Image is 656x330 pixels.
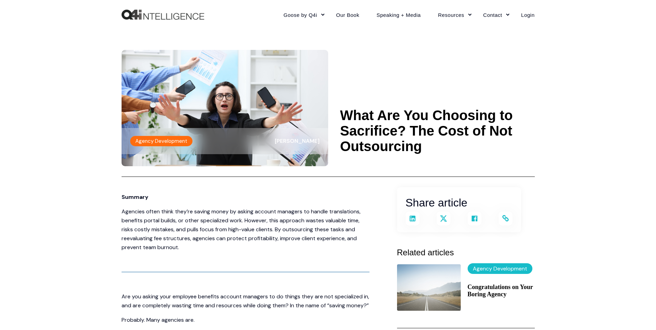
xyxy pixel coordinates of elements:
a: Share on LinkedIn [406,212,419,225]
h1: What Are You Choosing to Sacrifice? The Cost of Not Outsourcing [340,108,535,154]
p: Summary [122,193,369,202]
img: Concept of straight and steady progress over time. A road leading into the distance. [397,264,461,311]
img: Woman overwhelmed by different requests from colleagues at desk in office [122,50,328,166]
label: Agency Development [130,136,192,146]
a: Share on Facebook [468,212,481,225]
h2: Share article [406,194,512,212]
a: Congratulations on Your Boring Agency [468,284,535,298]
a: Back to Home [122,10,204,20]
a: Copy and share the link [499,212,512,225]
p: Probably. Many agencies are. [122,316,369,324]
span: [PERSON_NAME] [275,137,320,145]
a: Share on X [437,212,450,225]
label: Agency Development [468,263,532,274]
p: Are you asking your employee benefits account managers to do things they are not specialized in, ... [122,292,369,310]
h3: Related articles [397,246,535,259]
img: Q4intelligence, LLC logo [122,10,204,20]
p: Agencies often think they’re saving money by asking account managers to handle translations, bene... [122,207,369,252]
